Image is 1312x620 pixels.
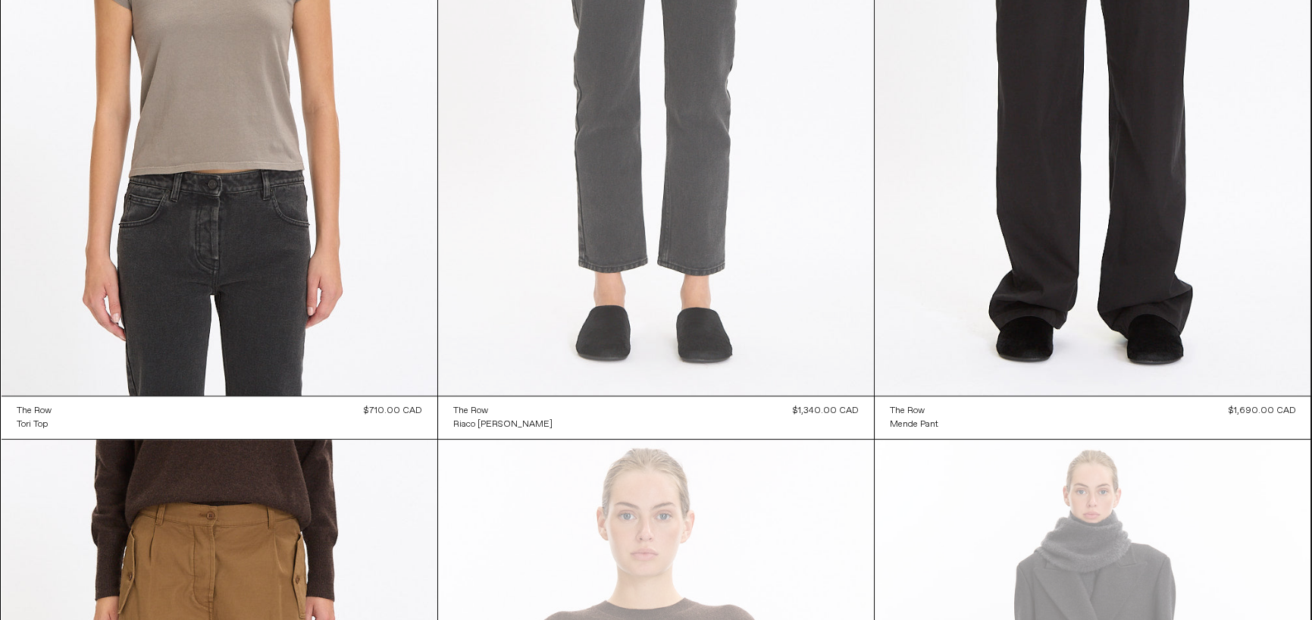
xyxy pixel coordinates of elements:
div: $1,690.00 CAD [1228,404,1295,418]
div: The Row [890,405,925,418]
a: The Row [890,404,938,418]
a: The Row [453,404,553,418]
a: Riaco [PERSON_NAME] [453,418,553,431]
div: Tori Top [17,418,48,431]
a: Mende Pant [890,418,938,431]
div: $1,340.00 CAD [793,404,859,418]
a: The Row [17,404,52,418]
div: The Row [17,405,52,418]
div: $710.00 CAD [364,404,422,418]
div: The Row [453,405,488,418]
a: Tori Top [17,418,52,431]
